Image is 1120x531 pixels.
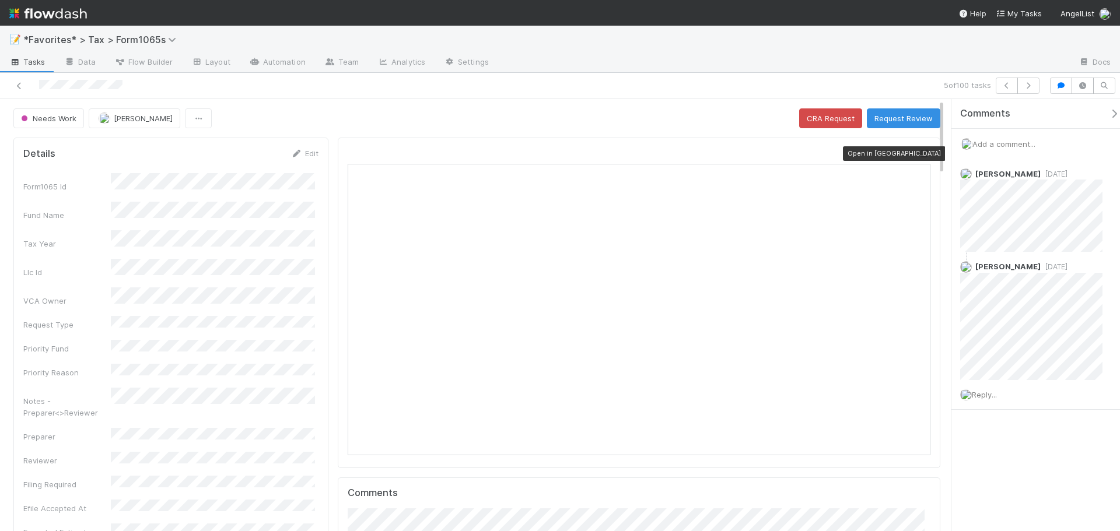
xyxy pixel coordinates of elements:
[23,238,111,249] div: Tax Year
[19,114,76,123] span: Needs Work
[23,367,111,378] div: Priority Reason
[99,112,110,124] img: avatar_e41e7ae5-e7d9-4d8d-9f56-31b0d7a2f4fd.png
[975,262,1041,271] span: [PERSON_NAME]
[996,9,1042,18] span: My Tasks
[315,54,368,72] a: Team
[1060,9,1094,18] span: AngelList
[961,138,972,150] img: avatar_37569647-1c78-4889-accf-88c08d42a236.png
[23,34,182,45] span: *Favorites* > Tax > Form1065s
[114,56,173,68] span: Flow Builder
[55,54,105,72] a: Data
[9,34,21,44] span: 📝
[1041,262,1067,271] span: [DATE]
[23,266,111,278] div: Llc Id
[9,56,45,68] span: Tasks
[960,168,972,180] img: avatar_85833754-9fc2-4f19-a44b-7938606ee299.png
[23,479,111,490] div: Filing Required
[23,343,111,354] div: Priority Fund
[799,108,862,128] button: CRA Request
[975,169,1041,178] span: [PERSON_NAME]
[960,389,972,400] img: avatar_37569647-1c78-4889-accf-88c08d42a236.png
[291,149,318,158] a: Edit
[114,114,173,123] span: [PERSON_NAME]
[996,8,1042,19] a: My Tasks
[960,261,972,273] img: avatar_e41e7ae5-e7d9-4d8d-9f56-31b0d7a2f4fd.png
[23,395,111,419] div: Notes - Preparer<>Reviewer
[368,54,435,72] a: Analytics
[23,148,55,160] h5: Details
[1041,170,1067,178] span: [DATE]
[240,54,315,72] a: Automation
[182,54,240,72] a: Layout
[23,502,111,514] div: Efile Accepted At
[958,8,986,19] div: Help
[105,54,182,72] a: Flow Builder
[972,390,997,399] span: Reply...
[13,108,84,128] button: Needs Work
[23,455,111,466] div: Reviewer
[23,319,111,330] div: Request Type
[1069,54,1120,72] a: Docs
[23,431,111,442] div: Preparer
[89,108,180,128] button: [PERSON_NAME]
[1099,8,1111,20] img: avatar_37569647-1c78-4889-accf-88c08d42a236.png
[972,139,1035,149] span: Add a comment...
[9,3,87,23] img: logo-inverted-e16ddd16eac7371096b0.svg
[23,295,111,307] div: VCA Owner
[23,209,111,221] div: Fund Name
[960,108,1010,119] span: Comments
[23,181,111,192] div: Form1065 Id
[867,108,940,128] button: Request Review
[435,54,498,72] a: Settings
[944,79,991,91] span: 5 of 100 tasks
[348,487,930,499] h5: Comments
